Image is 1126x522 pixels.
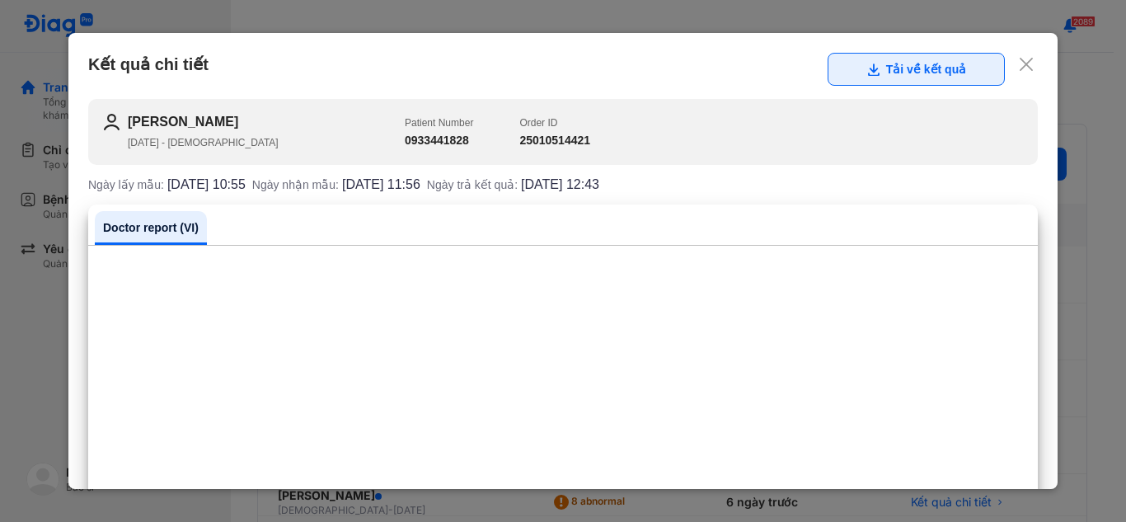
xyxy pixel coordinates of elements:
h3: 25010514421 [519,132,590,149]
h3: 0933441828 [405,132,473,149]
span: [DATE] 10:55 [167,178,246,191]
span: [DATE] 12:43 [521,178,599,191]
h2: [PERSON_NAME] [128,112,405,132]
button: Tải về kết quả [828,53,1005,86]
div: Ngày trả kết quả: [427,178,599,191]
a: Doctor report (VI) [95,211,207,245]
span: [DATE] 11:56 [342,178,420,191]
div: Ngày nhận mẫu: [252,178,420,191]
div: Ngày lấy mẫu: [88,178,246,191]
span: Order ID [519,117,557,129]
div: Kết quả chi tiết [88,53,1038,86]
span: Patient Number [405,117,473,129]
span: [DATE] - [DEMOGRAPHIC_DATA] [128,137,279,148]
